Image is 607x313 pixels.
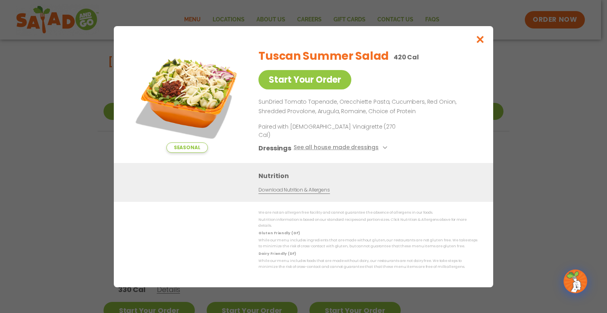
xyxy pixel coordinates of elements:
[258,258,477,270] p: While our menu includes foods that are made without dairy, our restaurants are not dairy free. We...
[294,143,390,153] button: See all house made dressings
[258,122,405,139] p: Paired with [DEMOGRAPHIC_DATA] Vinaigrette (270 Cal)
[166,142,208,153] span: Seasonal
[258,97,474,116] p: SunDried Tomato Tapenade, Orecchiette Pasta, Cucumbers, Red Onion, Shredded Provolone, Arugula, R...
[258,186,330,193] a: Download Nutrition & Allergens
[394,52,419,62] p: 420 Cal
[258,70,351,89] a: Start Your Order
[564,270,586,292] img: wpChatIcon
[258,217,477,229] p: Nutrition information is based on our standard recipes and portion sizes. Click Nutrition & Aller...
[258,143,291,153] h3: Dressings
[258,210,477,216] p: We are not an allergen free facility and cannot guarantee the absence of allergens in our foods.
[258,48,389,64] h2: Tuscan Summer Salad
[258,171,481,180] h3: Nutrition
[132,42,242,153] img: Featured product photo for Tuscan Summer Salad
[258,230,300,235] strong: Gluten Friendly (GF)
[258,251,296,256] strong: Dairy Friendly (DF)
[468,26,493,53] button: Close modal
[258,237,477,250] p: While our menu includes ingredients that are made without gluten, our restaurants are not gluten ...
